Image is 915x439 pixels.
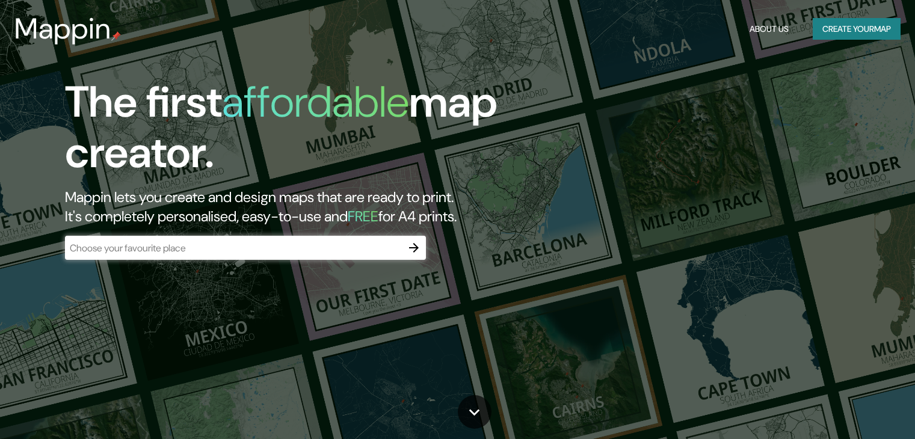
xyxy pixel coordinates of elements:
h2: Mappin lets you create and design maps that are ready to print. It's completely personalised, eas... [65,188,523,226]
h1: affordable [222,74,409,130]
button: Create yourmap [813,18,901,40]
img: mappin-pin [111,31,121,41]
h3: Mappin [14,12,111,46]
h5: FREE [348,207,378,226]
h1: The first map creator. [65,77,523,188]
button: About Us [745,18,793,40]
input: Choose your favourite place [65,241,402,255]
